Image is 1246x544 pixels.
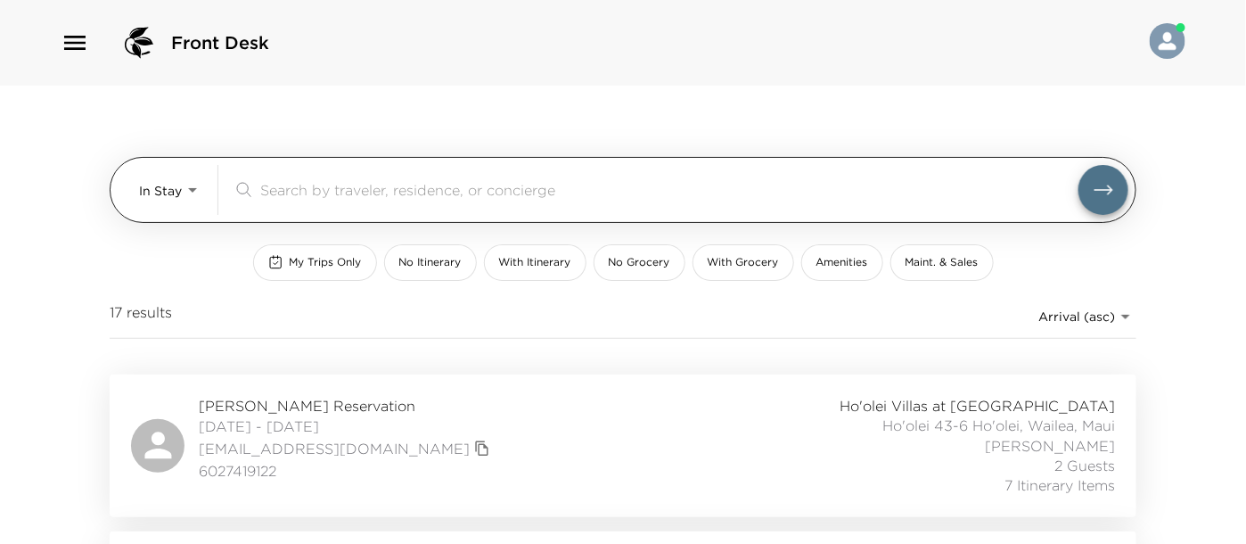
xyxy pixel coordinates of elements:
span: Front Desk [171,30,269,55]
span: [PERSON_NAME] [985,436,1115,456]
button: With Itinerary [484,244,586,281]
span: Maint. & Sales [906,255,979,270]
span: Ho'olei 43-6 Ho'olei, Wailea, Maui [882,416,1115,435]
span: 17 results [110,302,172,331]
span: [PERSON_NAME] Reservation [199,396,495,416]
img: User [1150,23,1185,59]
span: With Grocery [708,255,779,270]
span: Arrival (asc) [1038,309,1115,325]
button: Amenities [801,244,883,281]
a: [PERSON_NAME] Reservation[DATE] - [DATE][EMAIL_ADDRESS][DOMAIN_NAME]copy primary member email6027... [110,375,1136,517]
span: In Stay [139,183,182,199]
span: Amenities [816,255,868,270]
button: No Itinerary [384,244,477,281]
button: Maint. & Sales [890,244,994,281]
span: 2 Guests [1054,456,1115,475]
span: 7 Itinerary Items [1004,475,1115,495]
span: With Itinerary [499,255,571,270]
button: My Trips Only [253,244,377,281]
button: With Grocery [693,244,794,281]
span: [DATE] - [DATE] [199,416,495,436]
span: Ho'olei Villas at [GEOGRAPHIC_DATA] [840,396,1115,416]
button: No Grocery [594,244,685,281]
span: 6027419122 [199,461,495,481]
span: My Trips Only [290,255,362,270]
a: [EMAIL_ADDRESS][DOMAIN_NAME] [199,439,470,458]
span: No Itinerary [399,255,462,270]
button: copy primary member email [470,436,495,461]
input: Search by traveler, residence, or concierge [260,179,1078,200]
img: logo [118,21,160,64]
span: No Grocery [609,255,670,270]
